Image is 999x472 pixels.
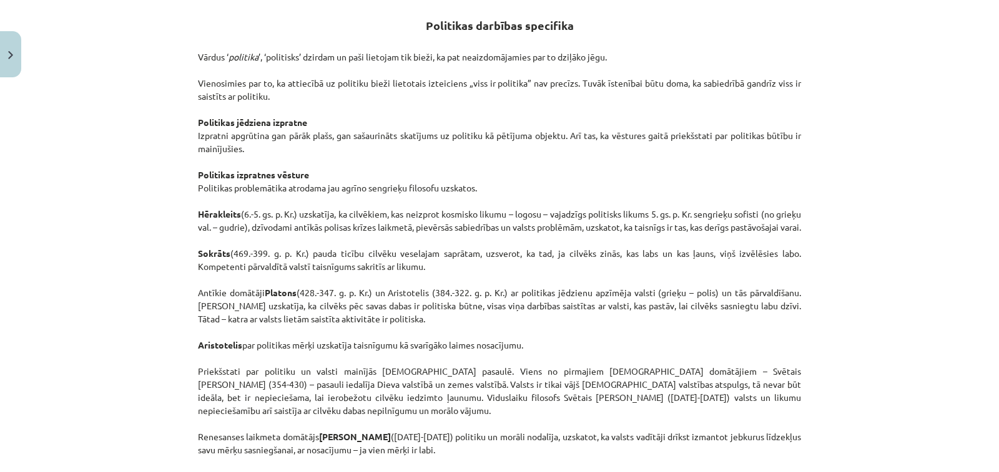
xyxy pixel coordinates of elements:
[426,18,574,32] strong: Politikas darbības specifika
[198,169,309,180] strong: Politikas izpratnes vēsture
[198,248,230,259] strong: Sokrāts
[319,431,391,442] strong: [PERSON_NAME]
[229,51,258,62] em: politika
[198,339,242,350] strong: Aristotelis
[198,208,241,219] strong: Hērakleits
[198,117,307,128] strong: Politikas jēdziena izpratne
[8,51,13,59] img: icon-close-lesson-0947bae3869378f0d4975bcd49f059093ad1ed9edebbc8119c70593378902aed.svg
[265,287,297,298] strong: Platons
